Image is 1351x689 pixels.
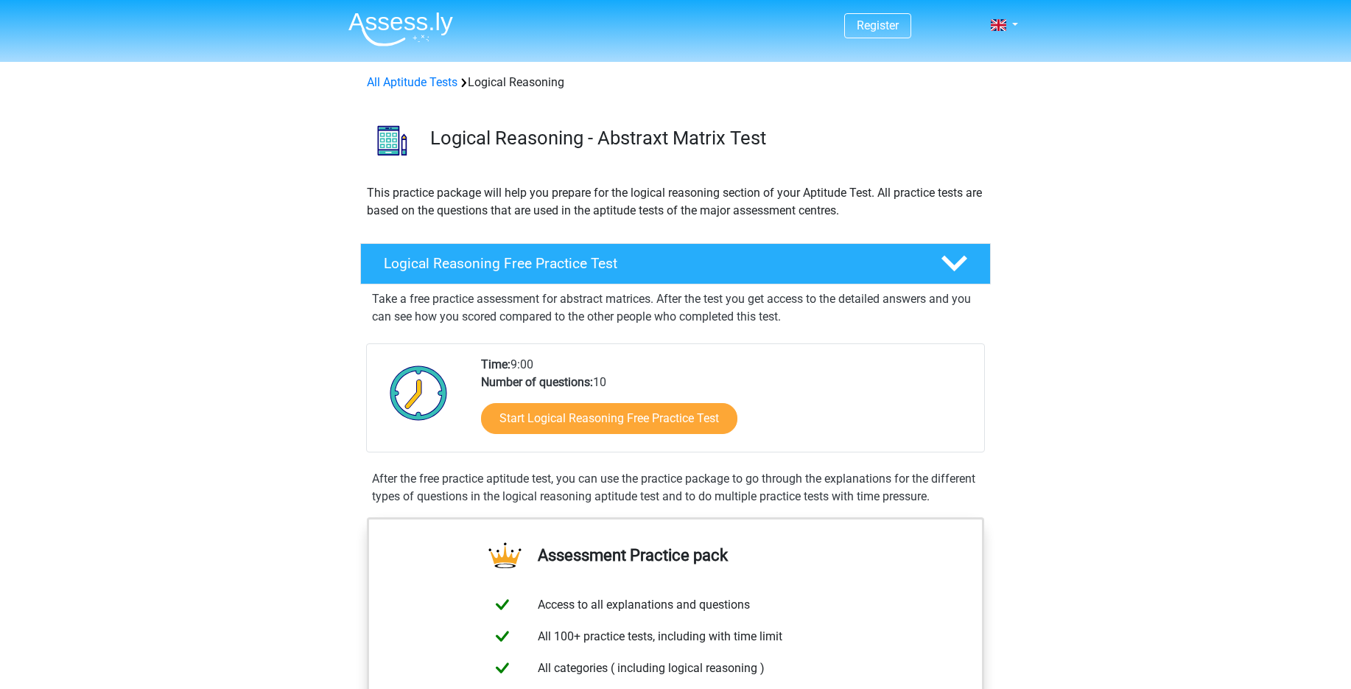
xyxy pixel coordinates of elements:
a: Logical Reasoning Free Practice Test [354,243,997,284]
p: This practice package will help you prepare for the logical reasoning section of your Aptitude Te... [367,184,984,220]
div: After the free practice aptitude test, you can use the practice package to go through the explana... [366,470,985,506]
b: Time: [481,357,510,371]
a: Register [857,18,899,32]
a: All Aptitude Tests [367,75,457,89]
div: Logical Reasoning [361,74,990,91]
div: 9:00 10 [470,356,983,452]
h3: Logical Reasoning - Abstraxt Matrix Test [430,127,979,150]
b: Number of questions: [481,375,593,389]
a: Start Logical Reasoning Free Practice Test [481,403,737,434]
h4: Logical Reasoning Free Practice Test [384,255,917,272]
img: logical reasoning [361,109,424,172]
img: Clock [382,356,456,430]
p: Take a free practice assessment for abstract matrices. After the test you get access to the detai... [372,290,979,326]
img: Assessly [348,12,453,46]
